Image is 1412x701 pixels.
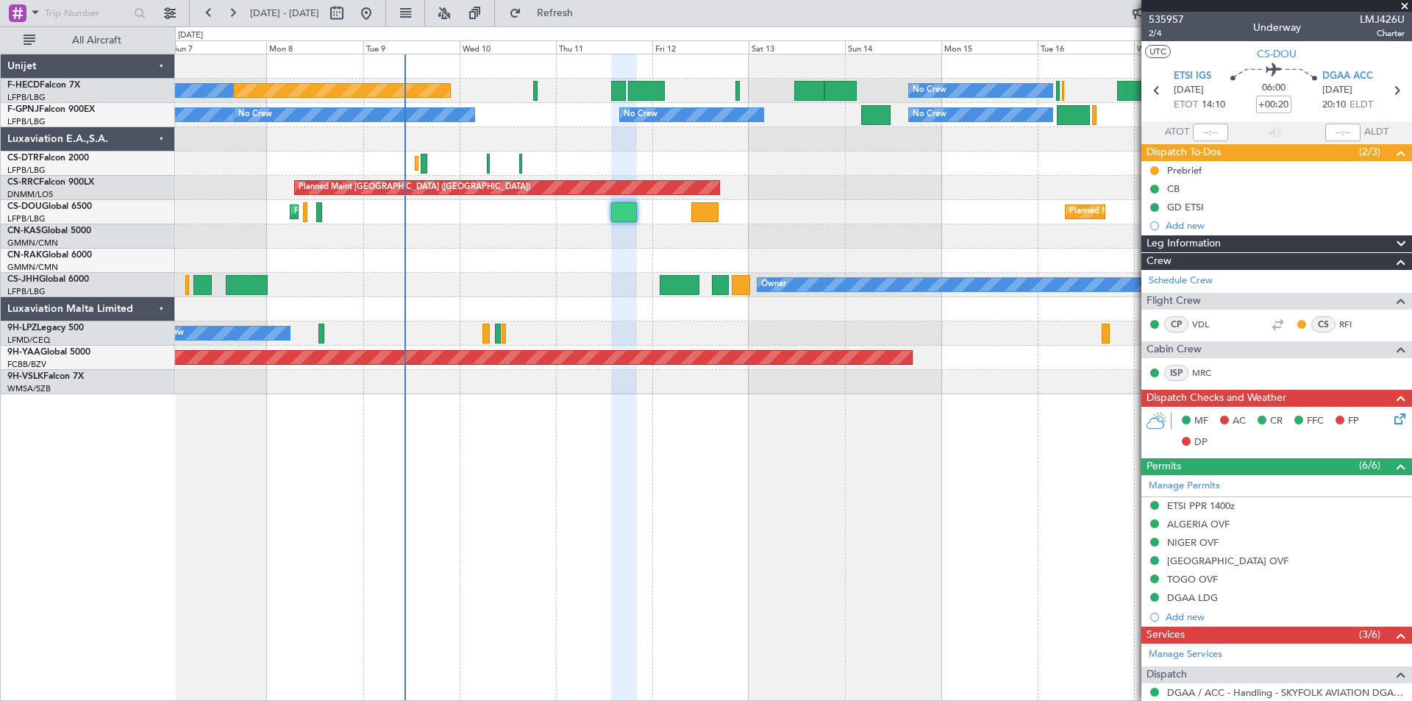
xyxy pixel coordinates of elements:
div: ISP [1164,365,1188,381]
div: Sat 13 [749,40,845,54]
a: CN-KASGlobal 5000 [7,227,91,235]
div: Mon 8 [266,40,363,54]
div: Tue 16 [1038,40,1134,54]
span: CN-KAS [7,227,41,235]
div: Add new [1166,611,1405,623]
span: Services [1147,627,1185,644]
a: DGAA / ACC - Handling - SKYFOLK AVIATION DGAA/ACC [1167,686,1405,699]
span: 9H-YAA [7,348,40,357]
span: DP [1194,435,1208,450]
a: CS-DTRFalcon 2000 [7,154,89,163]
div: Prebrief [1167,164,1202,177]
span: [DATE] [1322,83,1352,98]
div: Owner [761,274,786,296]
span: [DATE] - [DATE] [250,7,319,20]
a: 9H-YAAGlobal 5000 [7,348,90,357]
span: FP [1348,414,1359,429]
div: CB [1167,182,1180,195]
span: ETSI IGS [1174,69,1211,84]
a: LFPB/LBG [7,165,46,176]
span: MF [1194,414,1208,429]
a: LFPB/LBG [7,213,46,224]
span: Refresh [524,8,586,18]
div: NIGER OVF [1167,536,1219,549]
span: [DATE] [1174,83,1204,98]
div: ALGERIA OVF [1167,518,1230,530]
span: CS-DOU [7,202,42,211]
input: --:-- [1193,124,1228,141]
div: Thu 11 [556,40,652,54]
span: CS-DOU [1257,46,1297,62]
button: Refresh [502,1,591,25]
a: FCBB/BZV [7,359,46,370]
a: LFPB/LBG [7,116,46,127]
span: Flight Crew [1147,293,1201,310]
span: Charter [1360,27,1405,40]
span: CN-RAK [7,251,42,260]
span: ATOT [1165,125,1189,140]
span: FFC [1307,414,1324,429]
a: CS-RRCFalcon 900LX [7,178,94,187]
div: CS [1311,316,1336,332]
span: CR [1270,414,1283,429]
a: CN-RAKGlobal 6000 [7,251,92,260]
div: No Crew [913,104,946,126]
span: DGAA ACC [1322,69,1373,84]
a: Schedule Crew [1149,274,1213,288]
span: ALDT [1364,125,1388,140]
a: MRC [1192,366,1225,380]
div: Mon 15 [941,40,1038,54]
div: Wed 10 [460,40,556,54]
span: 535957 [1149,12,1184,27]
a: LFMD/CEQ [7,335,50,346]
a: F-GPNJFalcon 900EX [7,105,95,114]
div: No Crew [238,104,272,126]
span: F-GPNJ [7,105,39,114]
div: Sun 14 [845,40,941,54]
span: (2/3) [1359,144,1380,160]
span: Dispatch To-Dos [1147,144,1221,161]
a: GMMN/CMN [7,262,58,273]
a: GMMN/CMN [7,238,58,249]
a: CS-JHHGlobal 6000 [7,275,89,284]
span: CS-DTR [7,154,39,163]
span: Permits [1147,458,1181,475]
div: Fri 12 [652,40,749,54]
div: TOGO OVF [1167,573,1218,586]
a: F-HECDFalcon 7X [7,81,80,90]
div: Underway [1253,20,1301,35]
div: Sun 7 [170,40,266,54]
a: DNMM/LOS [7,189,53,200]
span: Cabin Crew [1147,341,1202,358]
a: LFPB/LBG [7,286,46,297]
button: UTC [1145,45,1171,58]
div: [GEOGRAPHIC_DATA] OVF [1167,555,1288,567]
span: Leg Information [1147,235,1221,252]
div: Add new [1166,219,1405,232]
span: 06:00 [1262,81,1286,96]
span: All Aircraft [38,35,155,46]
div: Planned Maint [GEOGRAPHIC_DATA] ([GEOGRAPHIC_DATA]) [1069,201,1301,223]
span: ETOT [1174,98,1198,113]
div: Wed 17 [1134,40,1230,54]
div: CP [1164,316,1188,332]
div: No Crew [624,104,657,126]
span: (6/6) [1359,458,1380,473]
div: Tue 9 [363,40,460,54]
span: 20:10 [1322,98,1346,113]
span: AC [1233,414,1246,429]
div: DGAA LDG [1167,591,1218,604]
div: GD ETSI [1167,201,1204,213]
div: No Crew [913,79,946,102]
span: (3/6) [1359,627,1380,642]
span: 14:10 [1202,98,1225,113]
div: Planned Maint [GEOGRAPHIC_DATA] ([GEOGRAPHIC_DATA]) [294,201,526,223]
div: ETSI PPR 1400z [1167,499,1235,512]
a: VDL [1192,318,1225,331]
a: 9H-VSLKFalcon 7X [7,372,84,381]
span: CS-JHH [7,275,39,284]
span: 2/4 [1149,27,1184,40]
input: Trip Number [45,2,129,24]
a: 9H-LPZLegacy 500 [7,324,84,332]
span: 9H-LPZ [7,324,37,332]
